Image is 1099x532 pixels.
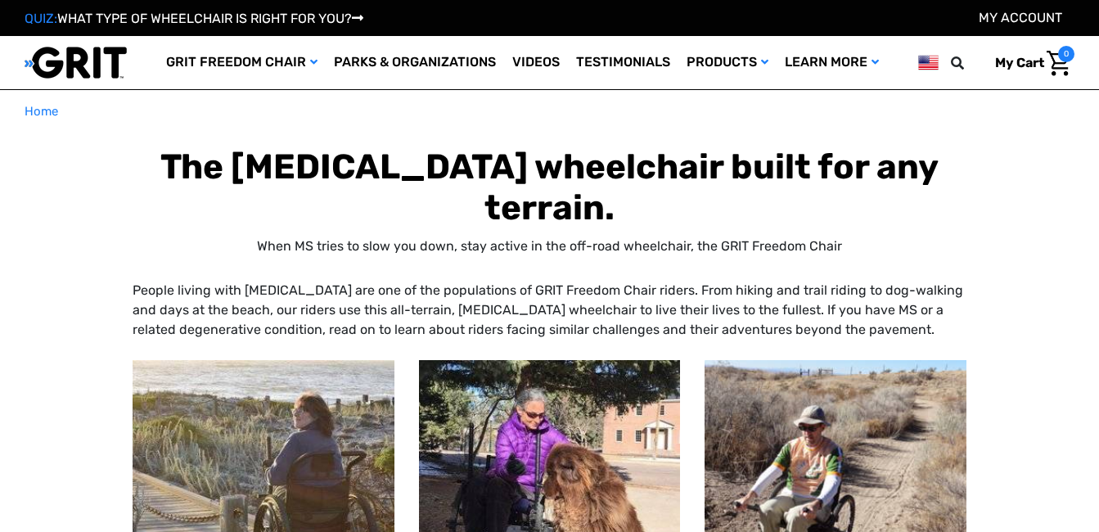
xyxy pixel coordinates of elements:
span: QUIZ: [25,11,57,26]
h1: The [MEDICAL_DATA] wheelchair built for any terrain. [133,147,966,228]
a: GRIT Freedom Chair [158,36,326,89]
img: Cart [1047,51,1070,76]
span: My Cart [995,55,1044,70]
a: Home [25,102,58,121]
p: People living with [MEDICAL_DATA] are one of the populations of GRIT Freedom Chair riders. From h... [133,281,966,340]
a: Testimonials [568,36,678,89]
a: Videos [504,36,568,89]
span: Home [25,104,58,119]
a: Account [979,10,1062,25]
a: Cart with 0 items [983,46,1074,80]
img: GRIT All-Terrain Wheelchair and Mobility Equipment [25,46,127,79]
a: Learn More [777,36,887,89]
span: When MS tries to slow you down, stay active in the off-road wheelchair, the GRIT Freedom Chair [257,238,842,254]
a: Products [678,36,777,89]
input: Search [958,46,983,80]
nav: Breadcrumb [25,102,1074,121]
a: Parks & Organizations [326,36,504,89]
span: 0 [1058,46,1074,62]
a: QUIZ:WHAT TYPE OF WHEELCHAIR IS RIGHT FOR YOU? [25,11,363,26]
img: us.png [918,52,939,73]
